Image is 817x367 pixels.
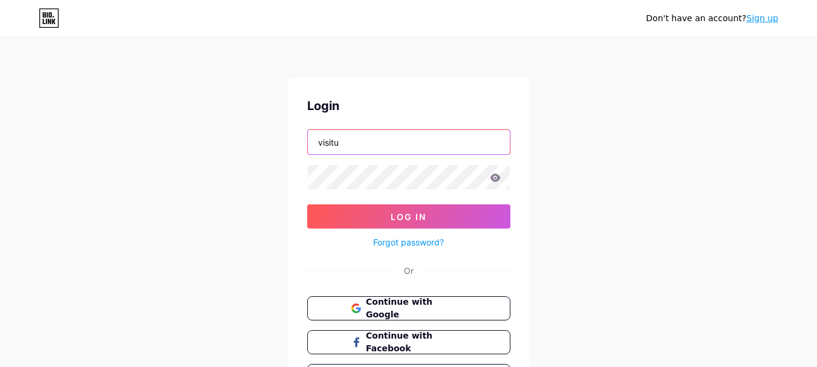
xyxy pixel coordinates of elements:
span: Continue with Google [366,296,466,321]
a: Forgot password? [373,236,444,248]
span: Continue with Facebook [366,330,466,355]
div: Don't have an account? [646,12,778,25]
button: Log In [307,204,510,229]
div: Or [404,264,414,277]
button: Continue with Facebook [307,330,510,354]
button: Continue with Google [307,296,510,320]
input: Username [308,130,510,154]
a: Sign up [746,13,778,23]
span: Log In [391,212,426,222]
div: Login [307,97,510,115]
